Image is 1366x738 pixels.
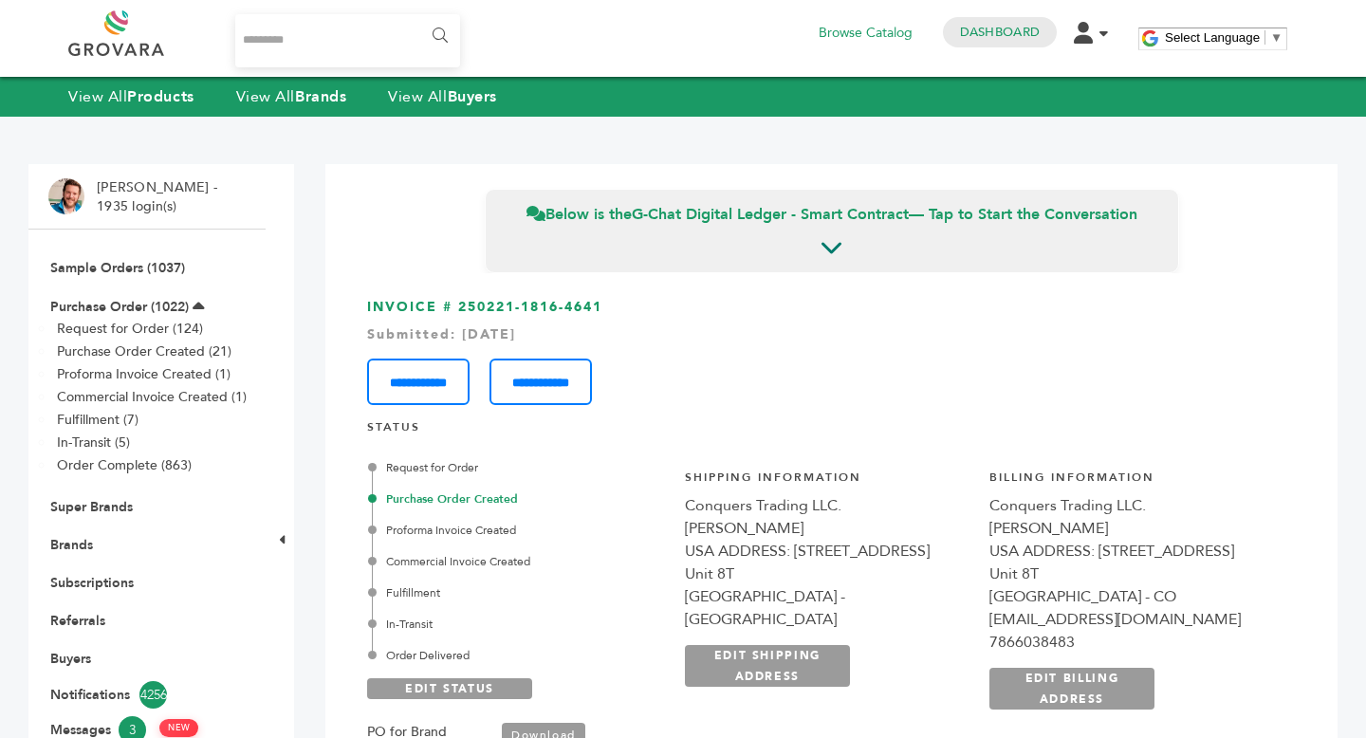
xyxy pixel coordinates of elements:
[989,494,1275,517] div: Conquers Trading LLC.
[685,645,850,687] a: EDIT SHIPPING ADDRESS
[50,612,105,630] a: Referrals
[139,681,167,709] span: 4256
[127,86,194,107] strong: Products
[367,298,1296,405] h3: INVOICE # 250221-1816-4641
[1264,30,1265,45] span: ​
[372,459,664,476] div: Request for Order
[372,522,664,539] div: Proforma Invoice Created
[685,563,970,585] div: Unit 8T
[372,616,664,633] div: In-Transit
[685,540,970,563] div: USA ADDRESS: [STREET_ADDRESS]
[68,86,194,107] a: View AllProducts
[50,574,134,592] a: Subscriptions
[57,388,247,406] a: Commercial Invoice Created (1)
[1165,30,1260,45] span: Select Language
[632,204,909,225] strong: G-Chat Digital Ledger - Smart Contract
[57,434,130,452] a: In-Transit (5)
[989,563,1275,585] div: Unit 8T
[372,647,664,664] div: Order Delivered
[685,470,970,495] h4: Shipping Information
[685,585,970,631] div: [GEOGRAPHIC_DATA] - [GEOGRAPHIC_DATA]
[236,86,347,107] a: View AllBrands
[388,86,497,107] a: View AllBuyers
[989,470,1275,495] h4: Billing Information
[50,536,93,554] a: Brands
[295,86,346,107] strong: Brands
[989,540,1275,563] div: USA ADDRESS: [STREET_ADDRESS]
[57,411,138,429] a: Fulfillment (7)
[685,517,970,540] div: [PERSON_NAME]
[57,320,203,338] a: Request for Order (124)
[989,668,1154,710] a: EDIT BILLING ADDRESS
[989,585,1275,608] div: [GEOGRAPHIC_DATA] - CO
[367,325,1296,344] div: Submitted: [DATE]
[367,678,532,699] a: EDIT STATUS
[159,719,198,737] span: NEW
[50,298,189,316] a: Purchase Order (1022)
[50,259,185,277] a: Sample Orders (1037)
[989,608,1275,631] div: [EMAIL_ADDRESS][DOMAIN_NAME]
[57,342,231,360] a: Purchase Order Created (21)
[97,178,222,215] li: [PERSON_NAME] - 1935 login(s)
[372,553,664,570] div: Commercial Invoice Created
[989,631,1275,654] div: 7866038483
[235,14,460,67] input: Search...
[1165,30,1283,45] a: Select Language​
[367,419,1296,445] h4: STATUS
[989,517,1275,540] div: [PERSON_NAME]
[57,365,231,383] a: Proforma Invoice Created (1)
[372,490,664,507] div: Purchase Order Created
[50,498,133,516] a: Super Brands
[57,456,192,474] a: Order Complete (863)
[819,23,913,44] a: Browse Catalog
[448,86,497,107] strong: Buyers
[685,494,970,517] div: Conquers Trading LLC.
[50,681,244,709] a: Notifications4256
[1270,30,1283,45] span: ▼
[960,24,1040,41] a: Dashboard
[372,584,664,601] div: Fulfillment
[526,204,1137,225] span: Below is the — Tap to Start the Conversation
[50,650,91,668] a: Buyers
